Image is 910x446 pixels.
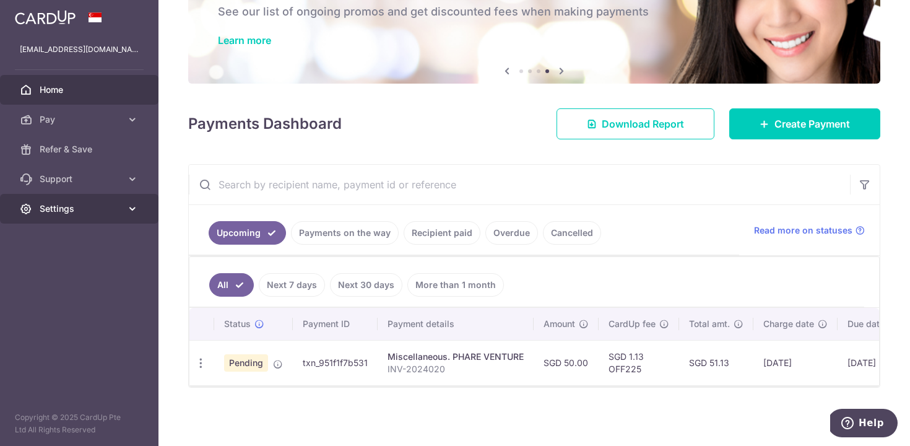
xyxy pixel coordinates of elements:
span: Support [40,173,121,185]
a: Upcoming [209,221,286,245]
span: Pay [40,113,121,126]
th: Payment ID [293,308,378,340]
span: Total amt. [689,318,730,330]
input: Search by recipient name, payment id or reference [189,165,850,204]
a: Recipient paid [404,221,480,245]
td: [DATE] [838,340,908,385]
span: Settings [40,203,121,215]
a: Download Report [557,108,714,139]
span: CardUp fee [609,318,656,330]
a: Read more on statuses [754,224,865,237]
h4: Payments Dashboard [188,113,342,135]
a: Next 30 days [330,273,402,297]
a: All [209,273,254,297]
p: [EMAIL_ADDRESS][DOMAIN_NAME] [20,43,139,56]
span: Status [224,318,251,330]
a: Next 7 days [259,273,325,297]
a: Learn more [218,34,271,46]
img: CardUp [15,10,76,25]
iframe: Opens a widget where you can find more information [830,409,898,440]
span: Home [40,84,121,96]
span: Due date [847,318,885,330]
span: Charge date [763,318,814,330]
th: Payment details [378,308,534,340]
a: Create Payment [729,108,880,139]
span: Pending [224,354,268,372]
td: SGD 1.13 OFF225 [599,340,679,385]
td: txn_951f1f7b531 [293,340,378,385]
span: Download Report [602,116,684,131]
td: SGD 50.00 [534,340,599,385]
div: Miscellaneous. PHARE VENTURE [388,351,524,363]
a: Payments on the way [291,221,399,245]
span: Refer & Save [40,143,121,155]
span: Amount [544,318,575,330]
td: SGD 51.13 [679,340,753,385]
td: [DATE] [753,340,838,385]
a: Overdue [485,221,538,245]
span: Create Payment [774,116,850,131]
p: INV-2024020 [388,363,524,375]
a: More than 1 month [407,273,504,297]
a: Cancelled [543,221,601,245]
h6: See our list of ongoing promos and get discounted fees when making payments [218,4,851,19]
span: Read more on statuses [754,224,852,237]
